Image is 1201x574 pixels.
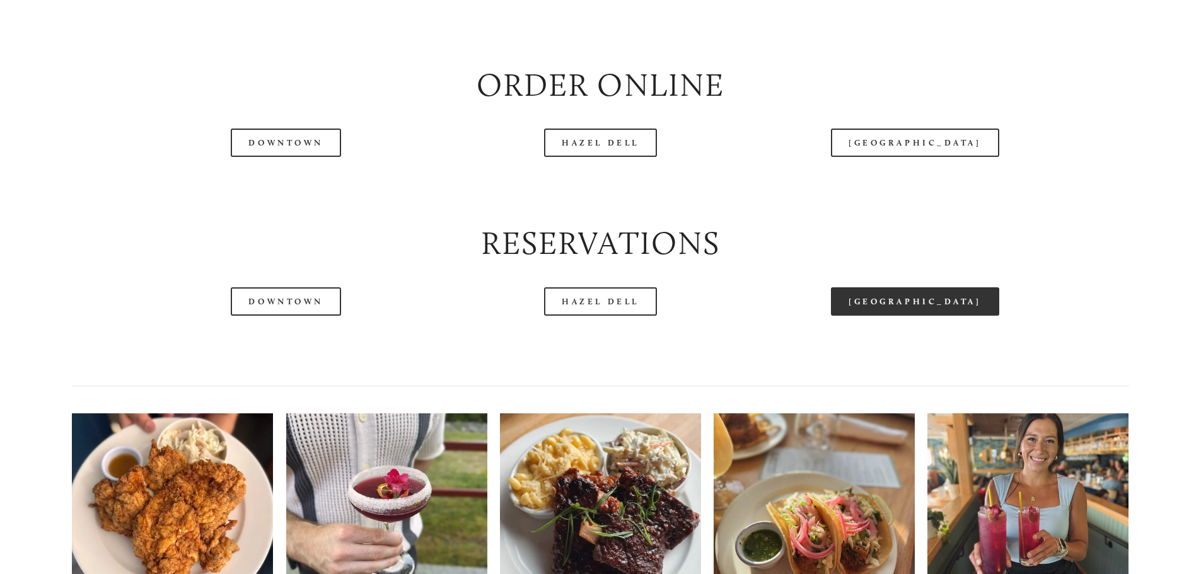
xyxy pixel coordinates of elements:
a: Hazel Dell [544,129,657,157]
a: [GEOGRAPHIC_DATA] [831,129,999,157]
a: Downtown [231,287,340,316]
a: Hazel Dell [544,287,657,316]
a: [GEOGRAPHIC_DATA] [831,287,999,316]
a: Downtown [231,129,340,157]
h2: Reservations [72,221,1128,266]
